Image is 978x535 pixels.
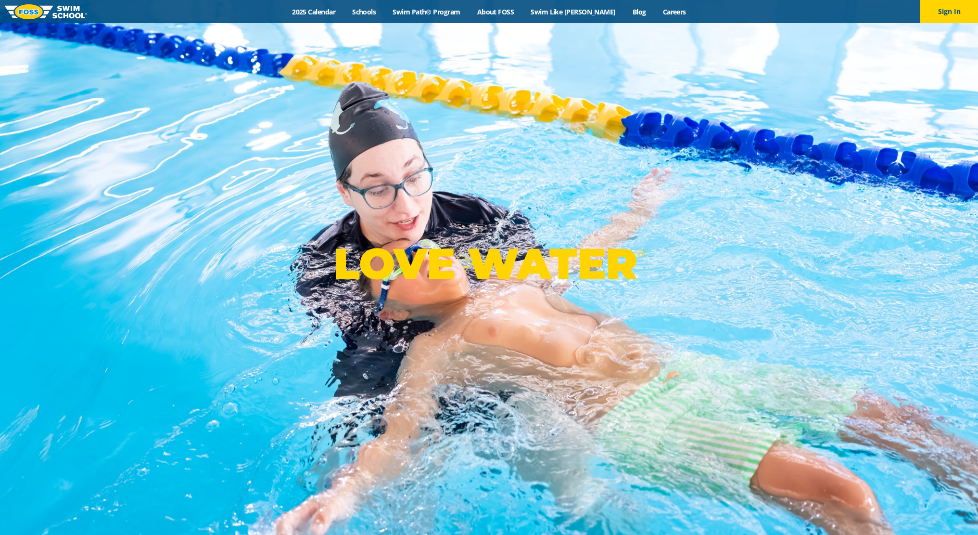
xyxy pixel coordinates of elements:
a: 2025 Calendar [284,7,344,16]
a: About FOSS [469,7,522,16]
a: Schools [344,7,384,16]
p: LOVE WATER [333,238,645,289]
img: FOSS Swim School Logo [5,4,87,19]
a: Blog [624,7,654,16]
a: Swim Like [PERSON_NAME] [522,7,624,16]
sup: ® [637,248,645,260]
a: Swim Path® Program [384,7,469,16]
a: Careers [654,7,694,16]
